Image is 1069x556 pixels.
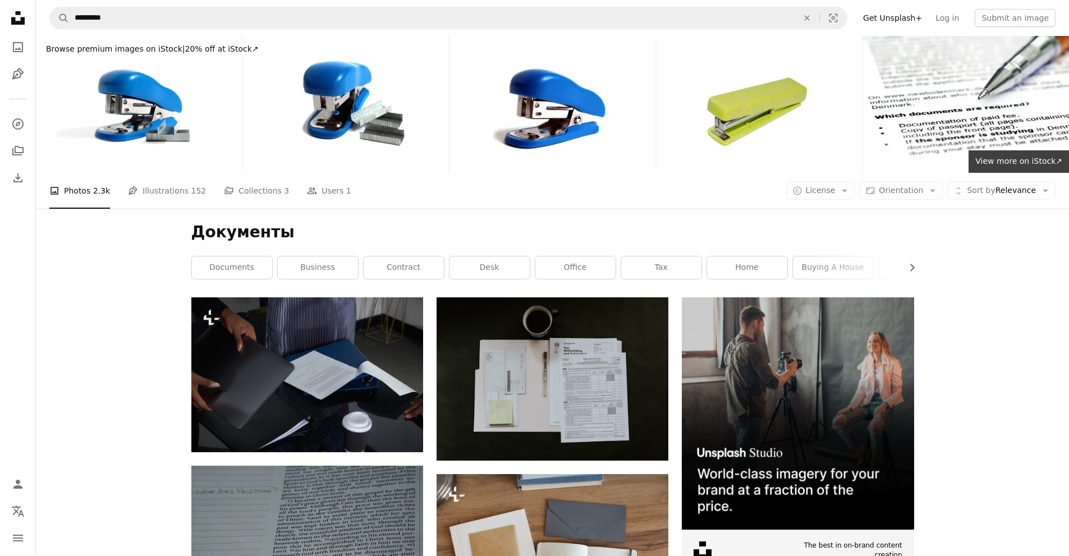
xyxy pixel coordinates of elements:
a: Collections 3 [224,173,289,209]
a: tax [621,256,701,279]
span: 152 [191,185,207,197]
button: Visual search [820,7,847,29]
a: View more on iStock↗ [969,150,1069,173]
a: Collections [7,140,29,162]
a: Illustrations [7,63,29,85]
button: Menu [7,527,29,549]
a: Photos [7,36,29,58]
a: a person sitting at a desk with a book and a coffee cup [191,370,423,380]
img: a person sitting at a desk with a book and a coffee cup [191,297,423,452]
a: white printed paper [437,374,668,384]
a: Log in / Sign up [7,473,29,495]
img: file-1715651741414-859baba4300dimage [682,297,914,529]
a: Log in [929,9,966,27]
span: Sort by [967,186,995,195]
img: white printed paper [437,297,668,460]
span: Relevance [967,185,1036,196]
button: Clear [795,7,819,29]
button: scroll list to the right [902,256,914,279]
a: office [535,256,616,279]
button: License [786,182,855,200]
a: Illustrations 152 [128,173,206,209]
a: home [707,256,787,279]
img: A blue small office stapler is located on a white background. [449,36,655,173]
a: contract [364,256,444,279]
a: desk [449,256,530,279]
span: 3 [284,185,289,197]
img: A blue small office stapler is located on a white background. [243,36,449,173]
img: Clerical plastic stapler isolated on white background [657,36,862,173]
a: Get Unsplash+ [856,9,929,27]
h1: Документы [191,222,914,242]
span: 1 [346,185,351,197]
a: file [879,256,959,279]
a: Explore [7,113,29,135]
a: business [278,256,358,279]
form: Find visuals sitewide [49,7,847,29]
button: Submit an image [975,9,1056,27]
a: buying a house [793,256,873,279]
a: documents [192,256,272,279]
span: Browse premium images on iStock | [46,44,185,53]
a: Download History [7,167,29,189]
a: Browse premium images on iStock|20% off at iStock↗ [36,36,269,63]
span: License [806,186,836,195]
a: an open notebook and a pen on a wooden table [437,545,668,555]
img: A blue small office stapler is located on a white background. [36,36,242,173]
button: Orientation [859,182,943,200]
img: Visa application requirement list [863,36,1069,173]
button: Sort byRelevance [947,182,1056,200]
button: Search Unsplash [50,7,69,29]
span: View more on iStock ↗ [975,157,1062,166]
span: Orientation [879,186,923,195]
a: Users 1 [307,173,351,209]
span: 20% off at iStock ↗ [46,44,259,53]
button: Language [7,500,29,522]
